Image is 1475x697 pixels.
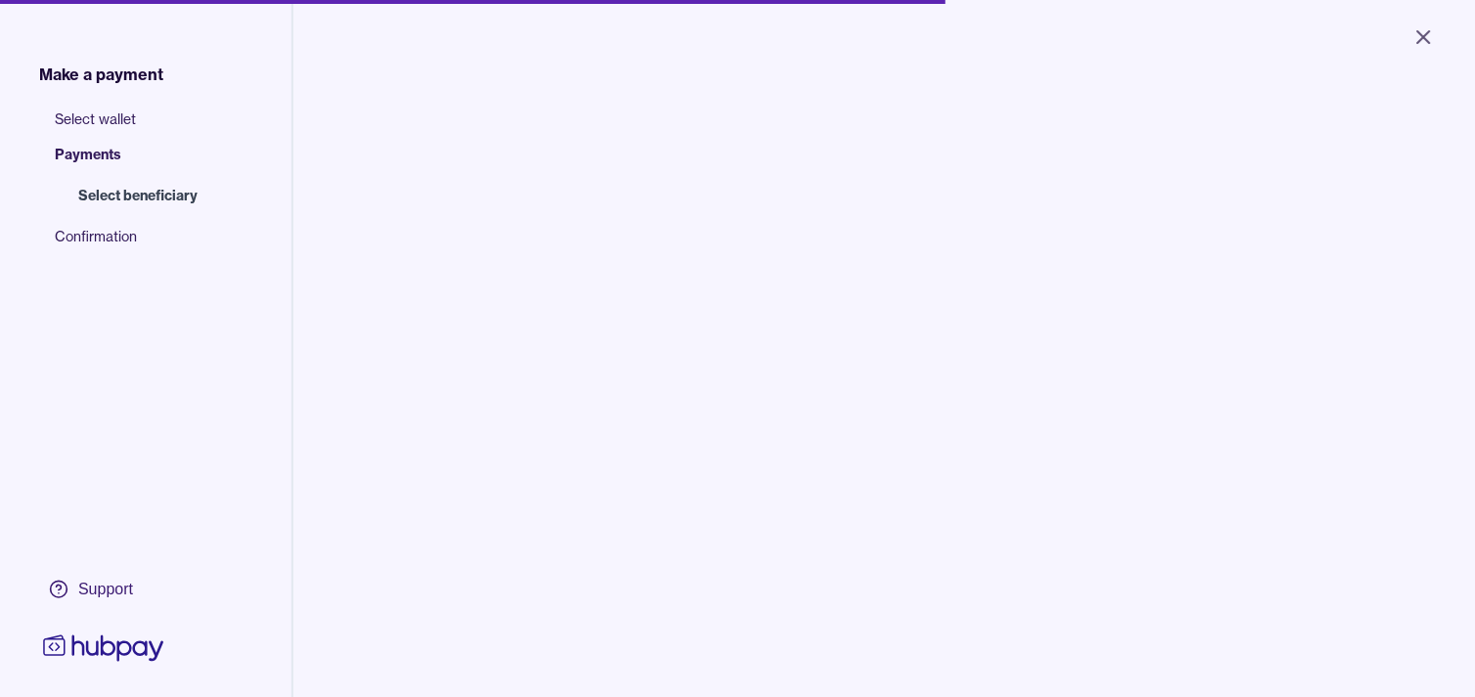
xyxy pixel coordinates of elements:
div: Support [78,579,133,600]
button: Close [1389,16,1459,59]
span: Payments [55,145,217,180]
span: Select wallet [55,109,217,145]
a: Support [39,569,168,610]
span: Make a payment [39,63,163,86]
span: Confirmation [55,227,217,262]
span: Select beneficiary [78,186,198,205]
